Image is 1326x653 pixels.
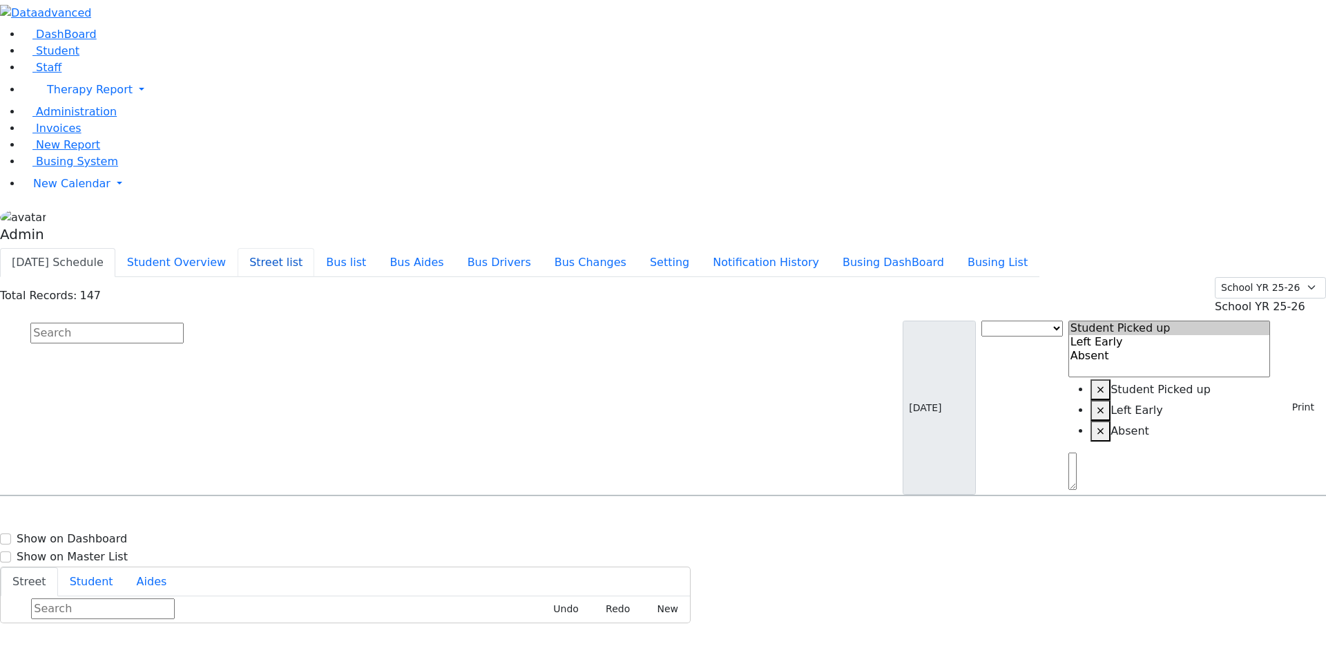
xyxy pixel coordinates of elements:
[58,567,125,596] button: Student
[1069,321,1270,335] option: Student Picked up
[238,248,314,277] button: Street list
[36,44,79,57] span: Student
[36,138,100,151] span: New Report
[22,122,81,135] a: Invoices
[33,177,110,190] span: New Calendar
[115,248,238,277] button: Student Overview
[1090,379,1271,400] li: Student Picked up
[956,248,1039,277] button: Busing List
[36,61,61,74] span: Staff
[36,122,81,135] span: Invoices
[1090,421,1271,442] li: Absent
[378,248,455,277] button: Bus Aides
[22,61,61,74] a: Staff
[590,598,636,620] button: Redo
[1069,349,1270,363] option: Absent
[1111,404,1163,417] span: Left Early
[1276,397,1320,418] button: Print
[543,248,638,277] button: Bus Changes
[1096,404,1105,417] span: ×
[1,567,58,596] button: Street
[1090,379,1111,400] button: Remove item
[1090,400,1271,421] li: Left Early
[47,83,133,96] span: Therapy Report
[701,248,831,277] button: Notification History
[1090,421,1111,442] button: Remove item
[36,155,118,168] span: Busing System
[36,28,97,41] span: DashBoard
[1215,277,1326,299] select: Default select example
[22,105,117,118] a: Administration
[1215,300,1305,313] span: School YR 25-26
[79,289,101,302] span: 147
[1090,400,1111,421] button: Remove item
[22,76,1326,104] a: Therapy Report
[17,549,128,565] label: Show on Master List
[22,138,100,151] a: New Report
[456,248,543,277] button: Bus Drivers
[1111,383,1211,396] span: Student Picked up
[22,44,79,57] a: Student
[538,598,585,620] button: Undo
[31,598,175,619] input: Search
[1,596,690,623] div: Street
[22,28,97,41] a: DashBoard
[1069,335,1270,349] option: Left Early
[22,170,1326,198] a: New Calendar
[314,248,378,277] button: Bus list
[1111,424,1149,437] span: Absent
[831,248,956,277] button: Busing DashBoard
[1096,383,1105,396] span: ×
[1096,424,1105,437] span: ×
[17,531,127,547] label: Show on Dashboard
[30,323,184,343] input: Search
[22,155,118,168] a: Busing System
[638,248,701,277] button: Setting
[642,598,684,620] button: New
[125,567,179,596] button: Aides
[36,105,117,118] span: Administration
[1068,453,1077,490] textarea: Search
